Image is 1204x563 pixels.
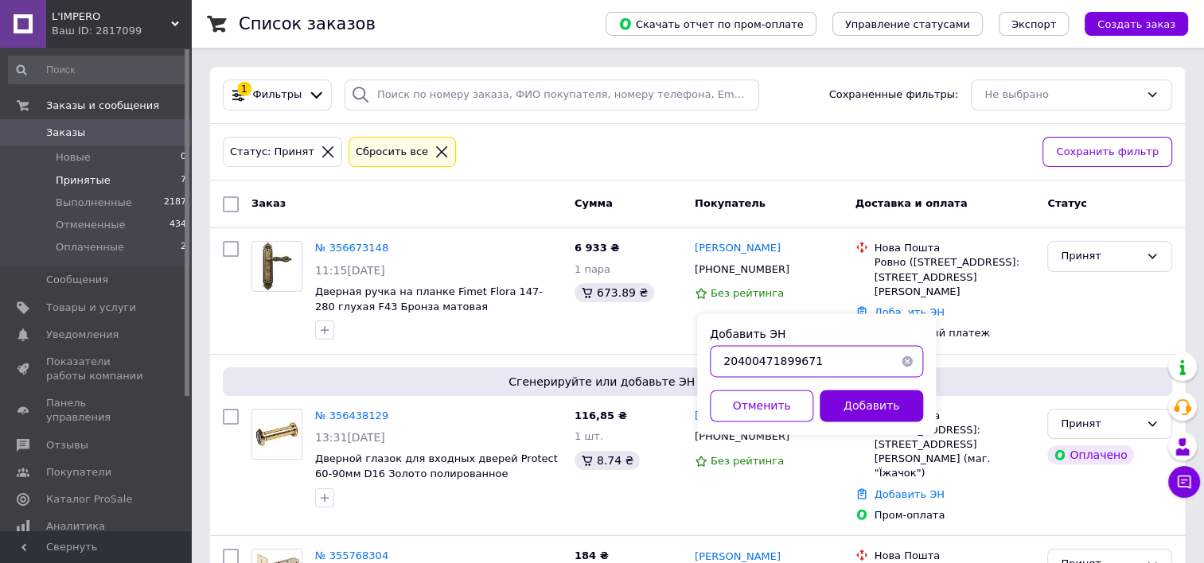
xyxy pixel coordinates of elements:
a: Дверная ручка на планке Fimet Flora 147-280 глухая F43 Бронза матовая [315,285,543,313]
a: № 356673148 [315,242,388,254]
span: 1 пара [575,263,610,275]
button: Отменить [710,390,813,421]
div: Принят [1061,416,1140,433]
span: Панель управления [46,396,147,425]
span: Скачать отчет по пром-оплате [618,17,804,31]
span: Оплаченные [56,240,124,254]
span: 0 [181,150,186,165]
div: Нова Пошта [875,241,1035,255]
a: Фото товару [251,241,302,292]
h1: Список заказов [239,14,376,33]
span: Фильтры [253,87,302,103]
span: Без рейтинга [711,455,784,467]
button: Сохранить фильтр [1042,137,1172,168]
a: Добавить ЭН [875,488,945,500]
div: Пром-оплата [875,508,1035,522]
span: Экспорт [1011,18,1056,30]
span: Уведомления [46,328,119,342]
span: Сохраненные фильтры: [829,87,959,103]
span: 11:15[DATE] [315,264,385,277]
span: 434 [169,218,186,232]
div: [PHONE_NUMBER] [692,259,793,280]
span: Выполненные [56,196,132,210]
div: [PHONE_NUMBER] [692,426,793,447]
a: Фото товару [251,409,302,460]
div: 673.89 ₴ [575,283,654,302]
button: Создать заказ [1085,12,1188,36]
span: 13:31[DATE] [315,431,385,444]
span: Заказ [251,197,286,209]
span: Каталог ProSale [46,492,132,507]
span: Создать заказ [1097,18,1175,30]
button: Скачать отчет по пром-оплате [606,12,816,36]
span: Сохранить фильтр [1056,144,1159,161]
div: Сбросить все [353,144,431,161]
span: 6 933 ₴ [575,242,619,254]
div: Принят [1061,248,1140,265]
span: Заказы [46,126,85,140]
span: Доставка и оплата [855,197,968,209]
span: 1 шт. [575,430,603,442]
a: Добавить ЭН [875,306,945,318]
input: Поиск по номеру заказа, ФИО покупателя, номеру телефона, Email, номеру накладной [345,80,759,111]
span: Покупатель [695,197,766,209]
div: Ровно ([STREET_ADDRESS]: [STREET_ADDRESS][PERSON_NAME] [875,255,1035,299]
span: 7 [181,173,186,188]
span: Показатели работы компании [46,355,147,383]
span: 116,85 ₴ [575,410,627,421]
span: Сгенерируйте или добавьте ЭН в заказ, чтобы получить оплату [229,374,1166,390]
span: Принятые [56,173,111,188]
span: Сумма [575,197,613,209]
button: Очистить [891,345,923,377]
button: Добавить [820,390,923,421]
div: 1 [237,82,251,96]
span: Управление статусами [845,18,970,30]
span: Без рейтинга [711,287,784,299]
input: Поиск [8,56,188,84]
span: Товары и услуги [46,301,136,315]
span: 2187 [164,196,186,210]
a: Дверной глазок для входных дверей Protect 60-90мм D16 Золото полированное [315,452,558,480]
div: Наложенный платеж [875,326,1035,340]
a: [PERSON_NAME] [695,409,781,424]
button: Чат с покупателем [1168,466,1200,498]
div: Не выбрано [984,87,1140,103]
label: Добавить ЭН [710,328,785,340]
img: Фото товару [261,242,293,291]
div: Нова Пошта [875,549,1035,563]
div: Оплачено [1047,445,1133,464]
span: L'IMPERO [52,10,171,24]
div: Ваш ID: 2817099 [52,24,191,38]
button: Экспорт [999,12,1069,36]
span: Новые [56,150,91,165]
span: 184 ₴ [575,549,609,561]
a: № 356438129 [315,410,388,421]
span: Сообщения [46,273,108,287]
span: Покупатели [46,465,111,480]
div: Нова Пошта [875,409,1035,423]
span: Отмененные [56,218,125,232]
span: 2 [181,240,186,254]
img: Фото товару [252,410,302,459]
button: Управление статусами [832,12,983,36]
span: Отзывы [46,438,88,452]
a: [PERSON_NAME] [695,241,781,256]
a: № 355768304 [315,549,388,561]
a: Создать заказ [1069,17,1188,29]
div: [STREET_ADDRESS]: [STREET_ADDRESS][PERSON_NAME] (маг. "Їжачок") [875,423,1035,481]
span: Статус [1047,197,1087,209]
span: Заказы и сообщения [46,99,159,113]
span: Аналитика [46,519,105,534]
div: Статус: Принят [227,144,318,161]
div: 8.74 ₴ [575,451,640,470]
